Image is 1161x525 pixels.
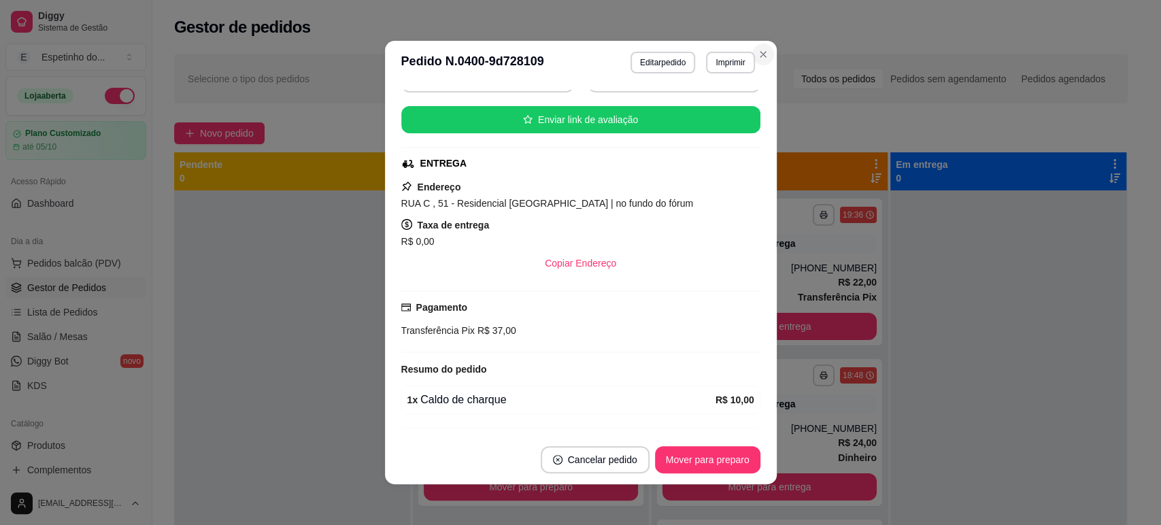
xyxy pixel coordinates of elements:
[541,446,650,473] button: close-circleCancelar pedido
[401,325,475,336] span: Transferência Pix
[401,219,412,230] span: dollar
[418,220,490,231] strong: Taxa de entrega
[401,236,435,247] span: R$ 0,00
[401,181,412,192] span: pushpin
[401,106,760,133] button: starEnviar link de avaliação
[655,446,760,473] button: Mover para preparo
[418,182,461,192] strong: Endereço
[475,325,516,336] span: R$ 37,00
[407,392,716,408] div: Caldo de charque
[630,52,695,73] button: Editarpedido
[420,156,467,171] div: ENTREGA
[706,52,754,73] button: Imprimir
[752,44,774,65] button: Close
[553,455,562,464] span: close-circle
[534,250,627,277] button: Copiar Endereço
[407,394,418,405] strong: 1 x
[523,115,533,124] span: star
[401,198,694,209] span: RUA C , 51 - Residencial [GEOGRAPHIC_DATA] | no fundo do fórum
[416,302,467,313] strong: Pagamento
[401,364,487,375] strong: Resumo do pedido
[401,52,544,73] h3: Pedido N. 0400-9d728109
[401,303,411,312] span: credit-card
[716,394,754,405] strong: R$ 10,00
